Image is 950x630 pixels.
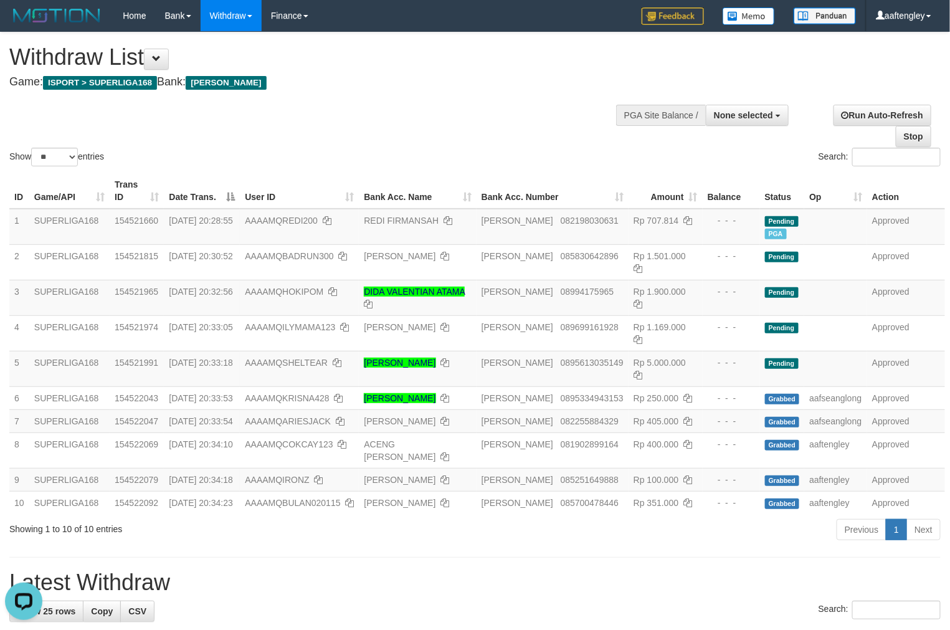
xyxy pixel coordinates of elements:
span: [DATE] 20:28:55 [169,216,232,226]
th: Date Trans.: activate to sort column descending [164,173,240,209]
div: - - - [708,438,755,451]
td: SUPERLIGA168 [29,432,110,468]
span: [DATE] 20:34:10 [169,439,232,449]
span: Rp 707.814 [634,216,678,226]
th: User ID: activate to sort column ascending [240,173,359,209]
span: [DATE] 20:34:18 [169,475,232,485]
td: Approved [867,491,945,514]
div: PGA Site Balance / [616,105,706,126]
span: AAAAMQBADRUN300 [245,251,333,261]
td: SUPERLIGA168 [29,386,110,409]
td: 10 [9,491,29,514]
span: Pending [765,216,799,227]
td: Approved [867,209,945,245]
a: [PERSON_NAME] [364,416,435,426]
div: - - - [708,250,755,262]
img: Feedback.jpg [642,7,704,25]
span: AAAAMQIRONZ [245,475,309,485]
span: AAAAMQSHELTEAR [245,358,328,368]
td: aaftengley [804,491,867,514]
span: Rp 5.000.000 [634,358,686,368]
img: MOTION_logo.png [9,6,104,25]
span: 154522069 [115,439,158,449]
span: [DATE] 20:33:54 [169,416,232,426]
td: Approved [867,244,945,280]
span: [PERSON_NAME] [482,216,553,226]
div: - - - [708,392,755,404]
td: 8 [9,432,29,468]
span: AAAAMQKRISNA428 [245,393,329,403]
img: panduan.png [794,7,856,24]
div: - - - [708,356,755,369]
span: Grabbed [765,417,800,427]
span: Rp 1.501.000 [634,251,686,261]
th: Bank Acc. Name: activate to sort column ascending [359,173,476,209]
span: Pending [765,287,799,298]
label: Search: [819,148,941,166]
span: Rp 1.900.000 [634,287,686,297]
span: Rp 405.000 [634,416,678,426]
span: Pending [765,358,799,369]
span: [PERSON_NAME] [186,76,266,90]
label: Show entries [9,148,104,166]
th: Status [760,173,805,209]
span: [PERSON_NAME] [482,416,553,426]
span: [DATE] 20:30:52 [169,251,232,261]
span: Copy 089699161928 to clipboard [561,322,619,332]
span: [PERSON_NAME] [482,287,553,297]
span: 154521991 [115,358,158,368]
span: ISPORT > SUPERLIGA168 [43,76,157,90]
a: Stop [896,126,931,147]
th: ID [9,173,29,209]
button: Open LiveChat chat widget [5,5,42,42]
th: Op: activate to sort column ascending [804,173,867,209]
span: Copy 0895613035149 to clipboard [561,358,624,368]
span: AAAAMQILYMAMA123 [245,322,335,332]
input: Search: [852,148,941,166]
span: Copy 085700478446 to clipboard [561,498,619,508]
a: CSV [120,601,154,622]
span: Copy 085830642896 to clipboard [561,251,619,261]
span: CSV [128,606,146,616]
span: Copy 082255884329 to clipboard [561,416,619,426]
span: [PERSON_NAME] [482,475,553,485]
div: - - - [708,285,755,298]
a: 1 [886,519,907,540]
div: Showing 1 to 10 of 10 entries [9,518,386,535]
div: - - - [708,321,755,333]
span: 154521974 [115,322,158,332]
td: Approved [867,468,945,491]
span: Copy 0895334943153 to clipboard [561,393,624,403]
a: DIDA VALENTIAN ATAMA [364,287,465,297]
td: SUPERLIGA168 [29,315,110,351]
span: [DATE] 20:33:18 [169,358,232,368]
span: 154522043 [115,393,158,403]
span: [PERSON_NAME] [482,322,553,332]
a: [PERSON_NAME] [364,358,435,368]
span: Copy 081902899164 to clipboard [561,439,619,449]
span: AAAAMQCOKCAY123 [245,439,333,449]
td: SUPERLIGA168 [29,209,110,245]
td: Approved [867,386,945,409]
td: 2 [9,244,29,280]
span: 154521815 [115,251,158,261]
span: None selected [714,110,773,120]
td: 1 [9,209,29,245]
h4: Game: Bank: [9,76,621,88]
th: Trans ID: activate to sort column ascending [110,173,164,209]
td: 9 [9,468,29,491]
div: - - - [708,474,755,486]
span: 154522079 [115,475,158,485]
a: Copy [83,601,121,622]
div: - - - [708,415,755,427]
span: Marked by aafounsreynich [765,229,787,239]
span: AAAAMQBULAN020115 [245,498,340,508]
span: AAAAMQHOKIPOM [245,287,323,297]
span: 154522047 [115,416,158,426]
span: 154521660 [115,216,158,226]
td: Approved [867,315,945,351]
td: aaftengley [804,432,867,468]
span: [PERSON_NAME] [482,358,553,368]
label: Search: [819,601,941,619]
th: Balance [703,173,760,209]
